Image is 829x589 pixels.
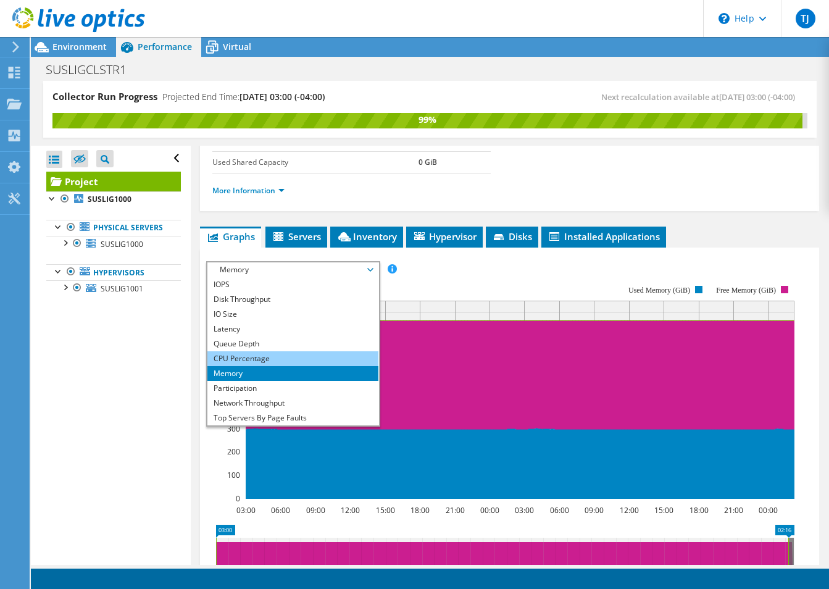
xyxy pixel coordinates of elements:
h4: Projected End Time: [162,90,325,104]
text: 21:00 [445,505,464,516]
span: Graphs [206,230,255,243]
li: Top Servers By Page Faults [207,411,378,425]
li: Network Throughput [207,396,378,411]
span: Performance [138,41,192,52]
text: 06:00 [549,505,569,516]
span: Installed Applications [548,230,660,243]
span: Hypervisor [412,230,477,243]
span: [DATE] 03:00 (-04:00) [719,91,795,102]
span: SUSLIG1000 [101,239,143,249]
div: 99% [52,113,802,127]
li: IO Size [207,307,378,322]
li: Memory [207,366,378,381]
text: 15:00 [375,505,394,516]
text: 100 [227,470,240,480]
a: SUSLIG1000 [46,191,181,207]
a: SUSLIG1001 [46,280,181,296]
span: TJ [796,9,815,28]
span: Virtual [223,41,251,52]
span: Memory [214,262,372,277]
text: 03:00 [236,505,255,516]
li: Queue Depth [207,336,378,351]
text: 300 [227,424,240,434]
li: Disk Throughput [207,292,378,307]
text: 00:00 [758,505,777,516]
text: 21:00 [723,505,743,516]
text: 03:00 [514,505,533,516]
text: 09:00 [584,505,603,516]
text: 200 [227,446,240,457]
span: Next recalculation available at [601,91,801,102]
text: 18:00 [410,505,429,516]
text: 00:00 [480,505,499,516]
text: Free Memory (GiB) [716,286,776,294]
text: 18:00 [689,505,708,516]
b: SUSLIG1000 [88,194,131,204]
a: More Information [212,185,285,196]
h1: SUSLIGCLSTR1 [40,63,146,77]
text: Used Memory (GiB) [628,286,690,294]
text: 12:00 [619,505,638,516]
a: Physical Servers [46,220,181,236]
span: Environment [52,41,107,52]
a: Hypervisors [46,264,181,280]
a: Project [46,172,181,191]
span: SUSLIG1001 [101,283,143,294]
span: [DATE] 03:00 (-04:00) [240,91,325,102]
text: 0 [236,493,240,504]
span: Inventory [336,230,397,243]
text: 15:00 [654,505,673,516]
label: Used Shared Capacity [212,156,419,169]
li: IOPS [207,277,378,292]
li: Participation [207,381,378,396]
text: 12:00 [340,505,359,516]
text: 09:00 [306,505,325,516]
b: 0 GiB [419,157,437,167]
span: Disks [492,230,532,243]
text: 06:00 [270,505,290,516]
li: Latency [207,322,378,336]
svg: \n [719,13,730,24]
span: Servers [272,230,321,243]
li: CPU Percentage [207,351,378,366]
a: SUSLIG1000 [46,236,181,252]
